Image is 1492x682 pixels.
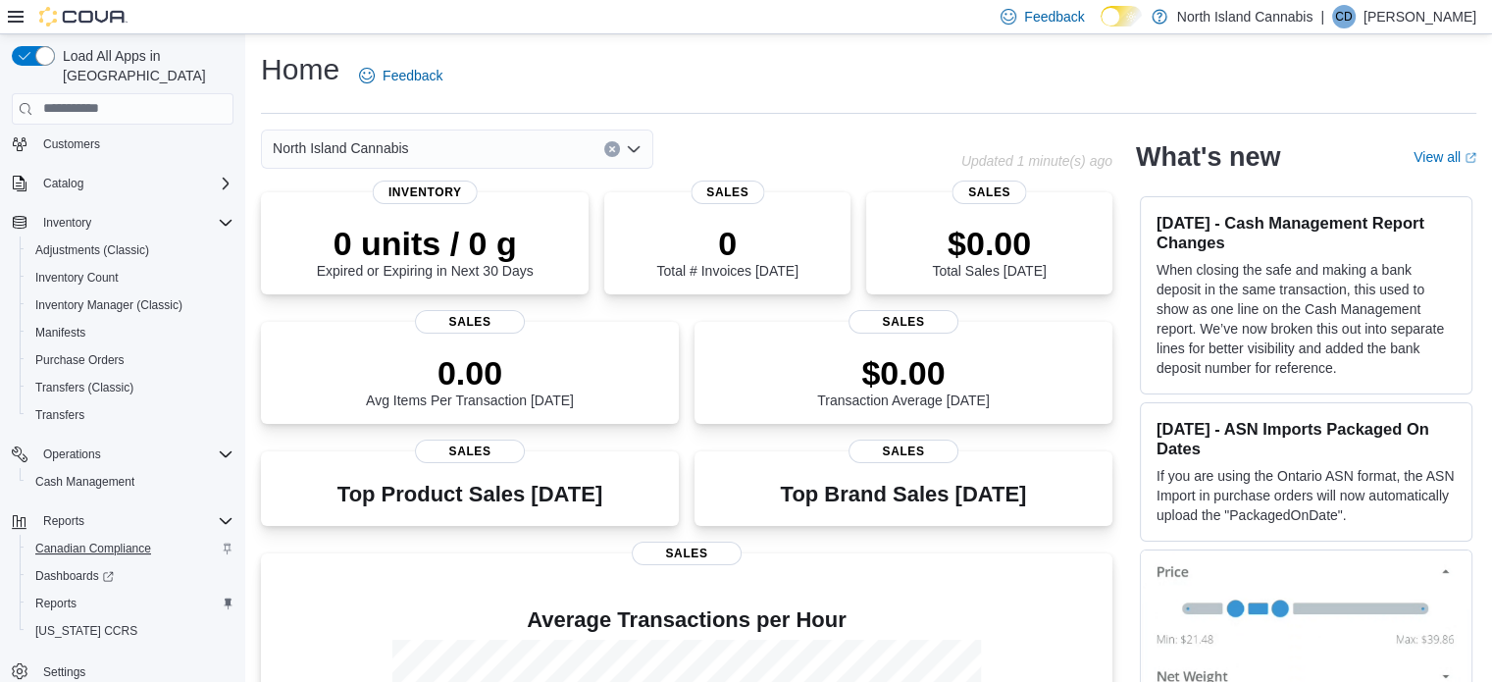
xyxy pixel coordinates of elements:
span: CD [1335,5,1352,28]
span: Reports [35,596,77,611]
span: Inventory Manager (Classic) [35,297,182,313]
span: Sales [415,440,525,463]
a: Customers [35,132,108,156]
span: Inventory Manager (Classic) [27,293,233,317]
span: Dark Mode [1101,26,1102,27]
a: Transfers (Classic) [27,376,141,399]
p: North Island Cannabis [1177,5,1313,28]
span: Load All Apps in [GEOGRAPHIC_DATA] [55,46,233,85]
span: Settings [43,664,85,680]
button: Operations [35,443,109,466]
button: Inventory [35,211,99,235]
span: Transfers (Classic) [27,376,233,399]
span: Catalog [35,172,233,195]
a: Manifests [27,321,93,344]
div: Transaction Average [DATE] [817,353,990,408]
a: Cash Management [27,470,142,494]
button: Reports [20,590,241,617]
a: [US_STATE] CCRS [27,619,145,643]
span: Reports [27,592,233,615]
span: Sales [849,310,958,334]
span: Customers [35,131,233,156]
span: Inventory [35,211,233,235]
span: Cash Management [35,474,134,490]
span: Cash Management [27,470,233,494]
h1: Home [261,50,339,89]
button: Inventory Count [20,264,241,291]
span: Canadian Compliance [27,537,233,560]
button: Operations [4,441,241,468]
p: If you are using the Ontario ASN format, the ASN Import in purchase orders will now automatically... [1157,466,1456,525]
span: Transfers [35,407,84,423]
span: Operations [43,446,101,462]
span: Catalog [43,176,83,191]
span: Sales [632,542,742,565]
button: Catalog [4,170,241,197]
input: Dark Mode [1101,6,1142,26]
p: $0.00 [932,224,1046,263]
button: Reports [4,507,241,535]
a: Dashboards [27,564,122,588]
button: Open list of options [626,141,642,157]
button: Customers [4,130,241,158]
div: Expired or Expiring in Next 30 Days [317,224,534,279]
p: 0 [656,224,797,263]
a: Reports [27,592,84,615]
svg: External link [1465,152,1476,164]
span: Purchase Orders [27,348,233,372]
span: Inventory [43,215,91,231]
button: Canadian Compliance [20,535,241,562]
span: Manifests [27,321,233,344]
button: Transfers (Classic) [20,374,241,401]
a: Transfers [27,403,92,427]
a: Inventory Count [27,266,127,289]
p: 0.00 [366,353,574,393]
span: Purchase Orders [35,352,125,368]
button: Adjustments (Classic) [20,236,241,264]
p: $0.00 [817,353,990,393]
button: Clear input [604,141,620,157]
span: Canadian Compliance [35,541,151,556]
span: Inventory Count [27,266,233,289]
a: Adjustments (Classic) [27,238,157,262]
button: Inventory [4,209,241,236]
a: Dashboards [20,562,241,590]
button: Catalog [35,172,91,195]
h4: Average Transactions per Hour [277,608,1097,632]
span: Sales [415,310,525,334]
span: North Island Cannabis [273,136,409,160]
h3: [DATE] - Cash Management Report Changes [1157,213,1456,252]
div: Total # Invoices [DATE] [656,224,797,279]
span: Feedback [383,66,442,85]
span: Operations [35,443,233,466]
div: Carol Dirom [1332,5,1356,28]
span: [US_STATE] CCRS [35,623,137,639]
div: Avg Items Per Transaction [DATE] [366,353,574,408]
img: Cova [39,7,128,26]
a: Purchase Orders [27,348,132,372]
span: Inventory [373,181,478,204]
a: Inventory Manager (Classic) [27,293,190,317]
span: Sales [691,181,764,204]
p: [PERSON_NAME] [1363,5,1476,28]
h3: Top Brand Sales [DATE] [781,483,1027,506]
span: Feedback [1024,7,1084,26]
span: Manifests [35,325,85,341]
span: Sales [849,440,958,463]
a: View allExternal link [1414,149,1476,165]
button: Reports [35,509,92,533]
span: Customers [43,136,100,152]
button: Cash Management [20,468,241,496]
h3: Top Product Sales [DATE] [337,483,602,506]
p: When closing the safe and making a bank deposit in the same transaction, this used to show as one... [1157,260,1456,378]
span: Washington CCRS [27,619,233,643]
span: Adjustments (Classic) [35,242,149,258]
button: Transfers [20,401,241,429]
button: Purchase Orders [20,346,241,374]
p: 0 units / 0 g [317,224,534,263]
button: Manifests [20,319,241,346]
h3: [DATE] - ASN Imports Packaged On Dates [1157,419,1456,458]
span: Reports [43,513,84,529]
div: Total Sales [DATE] [932,224,1046,279]
p: Updated 1 minute(s) ago [961,153,1112,169]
